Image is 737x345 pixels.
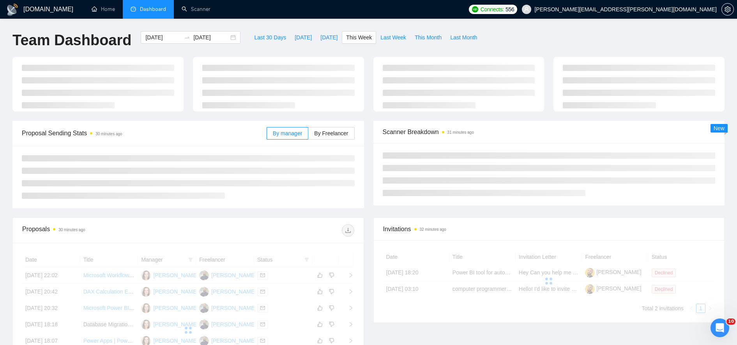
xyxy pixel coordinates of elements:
[6,4,19,16] img: logo
[290,31,316,44] button: [DATE]
[505,5,514,14] span: 556
[320,33,338,42] span: [DATE]
[383,127,716,137] span: Scanner Breakdown
[184,34,190,41] span: swap-right
[472,6,478,12] img: upwork-logo.png
[22,128,267,138] span: Proposal Sending Stats
[92,6,115,12] a: homeHome
[346,33,372,42] span: This Week
[250,31,290,44] button: Last 30 Days
[415,33,442,42] span: This Month
[273,130,302,136] span: By manager
[380,33,406,42] span: Last Week
[342,31,376,44] button: This Week
[721,3,734,16] button: setting
[410,31,446,44] button: This Month
[140,6,166,12] span: Dashboard
[316,31,342,44] button: [DATE]
[58,228,85,232] time: 30 minutes ago
[295,33,312,42] span: [DATE]
[420,227,446,232] time: 32 minutes ago
[481,5,504,14] span: Connects:
[193,33,229,42] input: End date
[182,6,210,12] a: searchScanner
[721,6,734,12] a: setting
[446,31,481,44] button: Last Month
[383,224,715,234] span: Invitations
[254,33,286,42] span: Last 30 Days
[447,130,474,134] time: 31 minutes ago
[376,31,410,44] button: Last Week
[131,6,136,12] span: dashboard
[722,6,733,12] span: setting
[314,130,348,136] span: By Freelancer
[524,7,529,12] span: user
[145,33,181,42] input: Start date
[450,33,477,42] span: Last Month
[726,318,735,325] span: 10
[714,125,725,131] span: New
[12,31,131,50] h1: Team Dashboard
[184,34,190,41] span: to
[22,224,188,237] div: Proposals
[710,318,729,337] iframe: Intercom live chat
[95,132,122,136] time: 30 minutes ago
